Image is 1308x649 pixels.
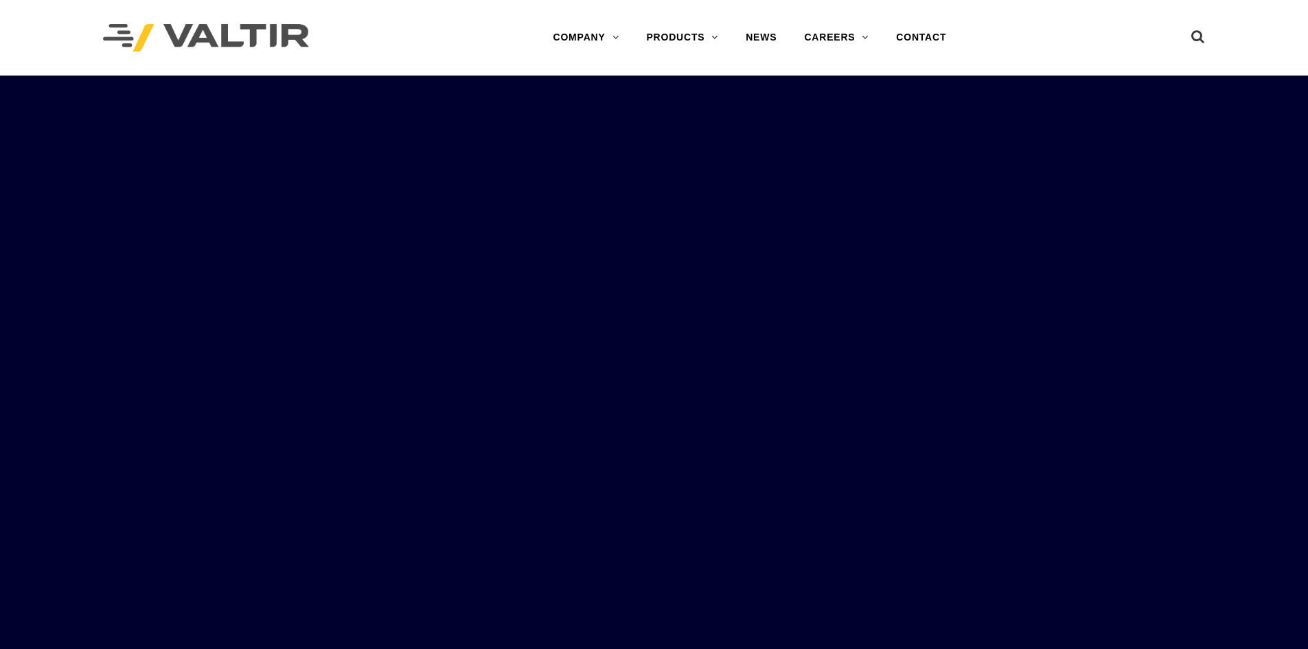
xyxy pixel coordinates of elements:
[632,24,732,52] a: PRODUCTS
[882,24,960,52] a: CONTACT
[790,24,882,52] a: CAREERS
[103,24,309,52] img: Valtir
[539,24,632,52] a: COMPANY
[732,24,790,52] a: NEWS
